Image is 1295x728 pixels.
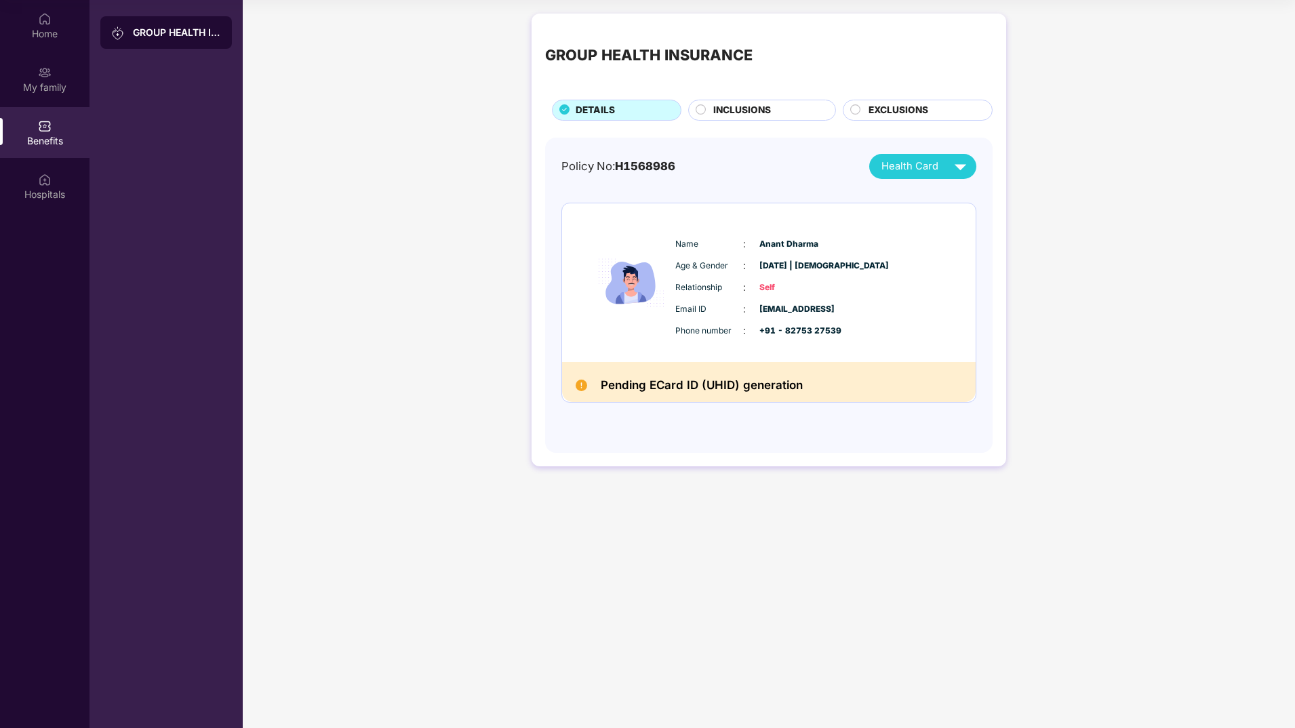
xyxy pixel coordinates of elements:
[675,325,743,338] span: Phone number
[675,238,743,251] span: Name
[111,26,125,40] img: svg+xml;base64,PHN2ZyB3aWR0aD0iMjAiIGhlaWdodD0iMjAiIHZpZXdCb3g9IjAgMCAyMCAyMCIgZmlsbD0ibm9uZSIgeG...
[743,323,746,338] span: :
[759,238,827,251] span: Anant Dharma
[759,325,827,338] span: +91 - 82753 27539
[675,260,743,272] span: Age & Gender
[576,380,587,391] img: Pending
[743,237,746,251] span: :
[743,302,746,317] span: :
[576,103,615,118] span: DETAILS
[743,280,746,295] span: :
[743,258,746,273] span: :
[759,281,827,294] span: Self
[675,303,743,316] span: Email ID
[615,159,675,173] span: H1568986
[591,217,672,348] img: icon
[881,159,938,174] span: Health Card
[133,26,221,39] div: GROUP HEALTH INSURANCE
[949,155,972,178] img: svg+xml;base64,PHN2ZyB4bWxucz0iaHR0cDovL3d3dy53My5vcmcvMjAwMC9zdmciIHZpZXdCb3g9IjAgMCAyNCAyNCIgd2...
[545,43,753,66] div: GROUP HEALTH INSURANCE
[869,103,928,118] span: EXCLUSIONS
[38,66,52,79] img: svg+xml;base64,PHN2ZyB3aWR0aD0iMjAiIGhlaWdodD0iMjAiIHZpZXdCb3g9IjAgMCAyMCAyMCIgZmlsbD0ibm9uZSIgeG...
[561,157,675,175] div: Policy No:
[675,281,743,294] span: Relationship
[869,154,976,179] button: Health Card
[759,303,827,316] span: [EMAIL_ADDRESS]
[38,119,52,133] img: svg+xml;base64,PHN2ZyBpZD0iQmVuZWZpdHMiIHhtbG5zPSJodHRwOi8vd3d3LnczLm9yZy8yMDAwL3N2ZyIgd2lkdGg9Ij...
[713,103,771,118] span: INCLUSIONS
[601,376,803,395] h2: Pending ECard ID (UHID) generation
[38,12,52,26] img: svg+xml;base64,PHN2ZyBpZD0iSG9tZSIgeG1sbnM9Imh0dHA6Ly93d3cudzMub3JnLzIwMDAvc3ZnIiB3aWR0aD0iMjAiIG...
[38,173,52,186] img: svg+xml;base64,PHN2ZyBpZD0iSG9zcGl0YWxzIiB4bWxucz0iaHR0cDovL3d3dy53My5vcmcvMjAwMC9zdmciIHdpZHRoPS...
[759,260,827,272] span: [DATE] | [DEMOGRAPHIC_DATA]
